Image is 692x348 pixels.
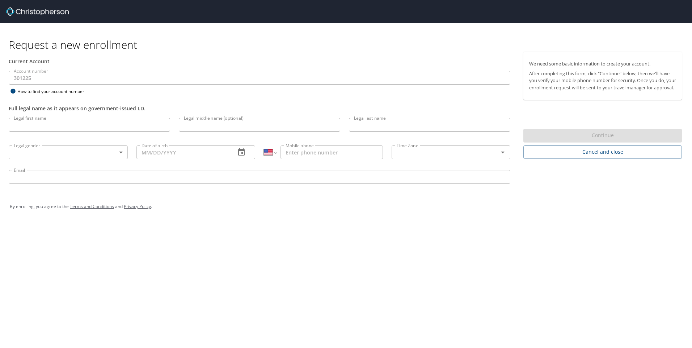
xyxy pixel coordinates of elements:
button: Cancel and close [523,145,682,159]
img: cbt logo [6,7,69,16]
div: How to find your account number [9,87,99,96]
a: Terms and Conditions [70,203,114,209]
a: Privacy Policy [124,203,151,209]
p: After completing this form, click "Continue" below, then we'll have you verify your mobile phone ... [529,70,676,91]
p: We need some basic information to create your account. [529,60,676,67]
div: By enrolling, you agree to the and . [10,198,682,216]
div: ​ [9,145,128,159]
div: Full legal name as it appears on government-issued I.D. [9,105,510,112]
span: Cancel and close [529,148,676,157]
input: MM/DD/YYYY [136,145,230,159]
button: Open [498,147,508,157]
div: Current Account [9,58,510,65]
h1: Request a new enrollment [9,38,688,52]
input: Enter phone number [280,145,383,159]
